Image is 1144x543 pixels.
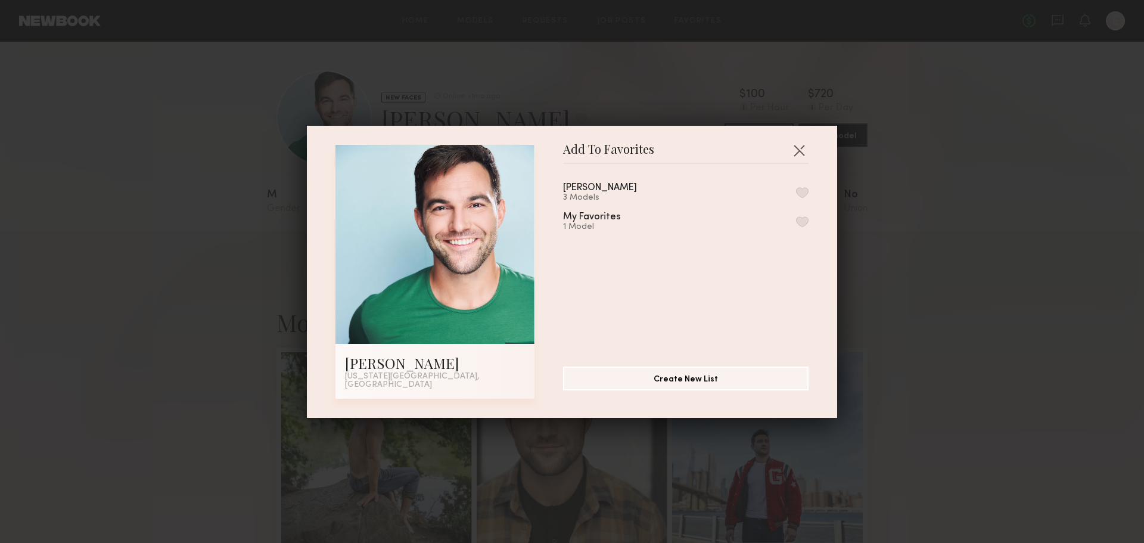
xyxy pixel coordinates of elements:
div: My Favorites [563,212,621,222]
div: 1 Model [563,222,649,232]
div: 3 Models [563,193,666,203]
button: Close [789,141,809,160]
span: Add To Favorites [563,145,654,163]
button: Create New List [563,367,809,390]
div: [PERSON_NAME] [563,183,637,193]
div: [US_STATE][GEOGRAPHIC_DATA], [GEOGRAPHIC_DATA] [345,373,525,389]
div: [PERSON_NAME] [345,353,525,373]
